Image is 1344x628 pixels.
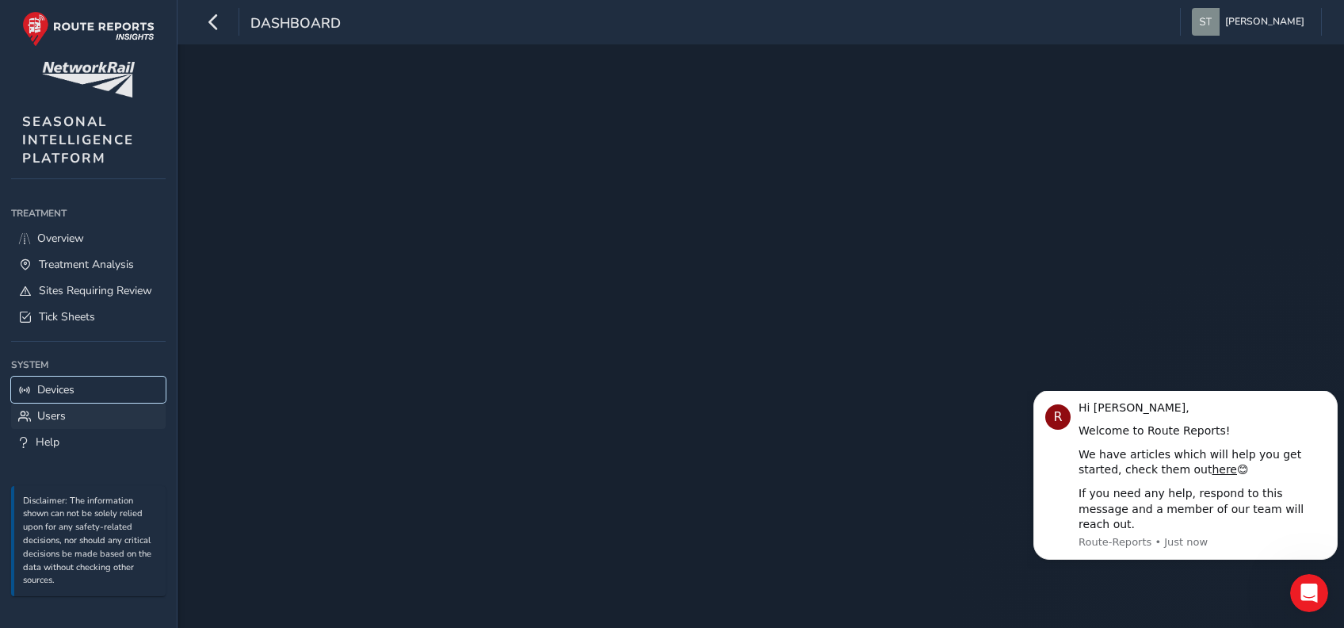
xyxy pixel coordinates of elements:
[39,257,134,272] span: Treatment Analysis
[11,429,166,455] a: Help
[52,144,299,159] p: Message from Route-Reports, sent Just now
[250,13,341,36] span: dashboard
[52,10,299,142] div: Message content
[37,231,84,246] span: Overview
[1290,574,1328,612] iframe: Intercom live chat
[42,62,135,98] img: customer logo
[37,408,66,423] span: Users
[185,72,210,85] a: here
[11,201,166,225] div: Treatment
[11,278,166,304] a: Sites Requiring Review
[11,225,166,251] a: Overview
[22,113,134,167] span: SEASONAL INTELLIGENCE PLATFORM
[52,56,299,87] div: We have articles which will help you get started, check them out 😊
[39,309,95,324] span: Tick Sheets
[11,403,166,429] a: Users
[52,10,299,25] div: Hi [PERSON_NAME],
[11,353,166,377] div: System
[11,251,166,278] a: Treatment Analysis
[1225,8,1304,36] span: [PERSON_NAME]
[1192,8,1310,36] button: [PERSON_NAME]
[39,283,152,298] span: Sites Requiring Review
[22,11,155,47] img: rr logo
[52,33,299,48] div: Welcome to Route Reports!
[23,495,158,588] p: Disclaimer: The information shown can not be solely relied upon for any safety-related decisions,...
[52,95,299,142] div: If you need any help, respond to this message and a member of our team will reach out.
[37,382,74,397] span: Devices
[1027,391,1344,569] iframe: Intercom notifications message
[36,435,59,450] span: Help
[11,304,166,330] a: Tick Sheets
[1192,8,1220,36] img: diamond-layout
[18,13,44,39] div: Profile image for Route-Reports
[11,377,166,403] a: Devices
